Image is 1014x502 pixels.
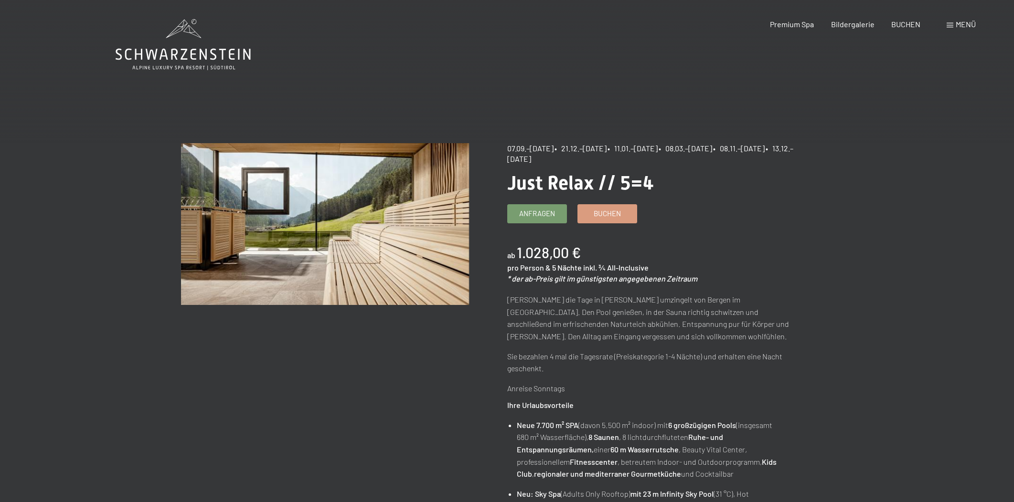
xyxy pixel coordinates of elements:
[507,350,795,375] p: Sie bezahlen 4 mal die Tagesrate (Preiskategorie 1-4 Nächte) und erhalten eine Nacht geschenkt.
[517,420,578,429] strong: Neue 7.700 m² SPA
[534,469,681,478] strong: regionaler und mediterraner Gourmetküche
[891,20,920,29] a: BUCHEN
[181,143,469,305] img: Just Relax // 5=4
[517,244,581,261] b: 1.028,00 €
[507,263,551,272] span: pro Person &
[583,263,649,272] span: inkl. ¾ All-Inclusive
[519,209,555,219] span: Anfragen
[507,144,554,153] span: 07.09.–[DATE]
[570,457,618,466] strong: Fitnesscenter
[630,489,714,498] strong: mit 23 m Infinity Sky Pool
[507,382,795,395] p: Anreise Sonntags
[588,432,619,441] strong: 8 Saunen
[507,293,795,342] p: [PERSON_NAME] die Tage in [PERSON_NAME] umzingelt von Bergen im [GEOGRAPHIC_DATA]. Den Pool genie...
[507,251,515,260] span: ab
[956,20,976,29] span: Menü
[507,400,574,409] strong: Ihre Urlaubsvorteile
[508,205,566,223] a: Anfragen
[713,144,765,153] span: • 08.11.–[DATE]
[659,144,712,153] span: • 08.03.–[DATE]
[668,420,736,429] strong: 6 großzügigen Pools
[517,489,561,498] strong: Neu: Sky Spa
[610,445,679,454] strong: 60 m Wasserrutsche
[552,263,582,272] span: 5 Nächte
[594,209,621,219] span: Buchen
[507,274,697,283] em: * der ab-Preis gilt im günstigsten angegebenen Zeitraum
[831,20,875,29] a: Bildergalerie
[555,144,607,153] span: • 21.12.–[DATE]
[578,205,637,223] a: Buchen
[770,20,814,29] a: Premium Spa
[517,419,795,480] li: (davon 5.500 m² indoor) mit (insgesamt 680 m² Wasserfläche), , 8 lichtdurchfluteten einer , Beaut...
[507,172,654,194] span: Just Relax // 5=4
[608,144,658,153] span: • 11.01.–[DATE]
